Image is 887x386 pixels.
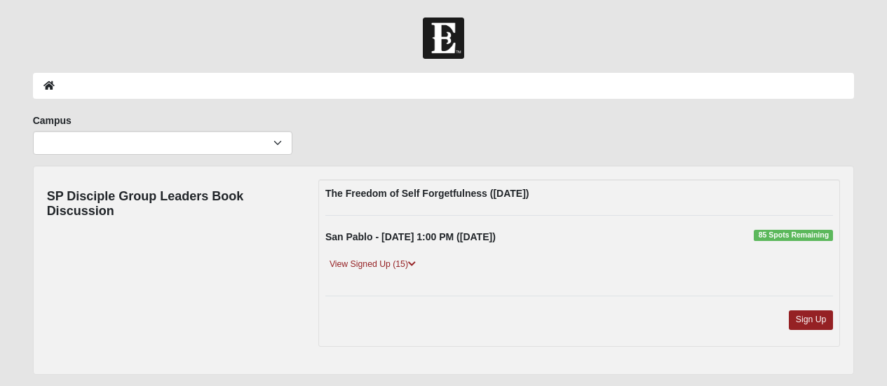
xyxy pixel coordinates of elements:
[423,18,464,59] img: Church of Eleven22 Logo
[325,231,496,242] strong: San Pablo - [DATE] 1:00 PM ([DATE])
[47,189,297,219] h4: SP Disciple Group Leaders Book Discussion
[325,188,529,199] strong: The Freedom of Self Forgetfulness ([DATE])
[325,257,420,272] a: View Signed Up (15)
[754,230,833,241] span: 85 Spots Remaining
[789,310,834,329] a: Sign Up
[33,113,72,127] label: Campus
